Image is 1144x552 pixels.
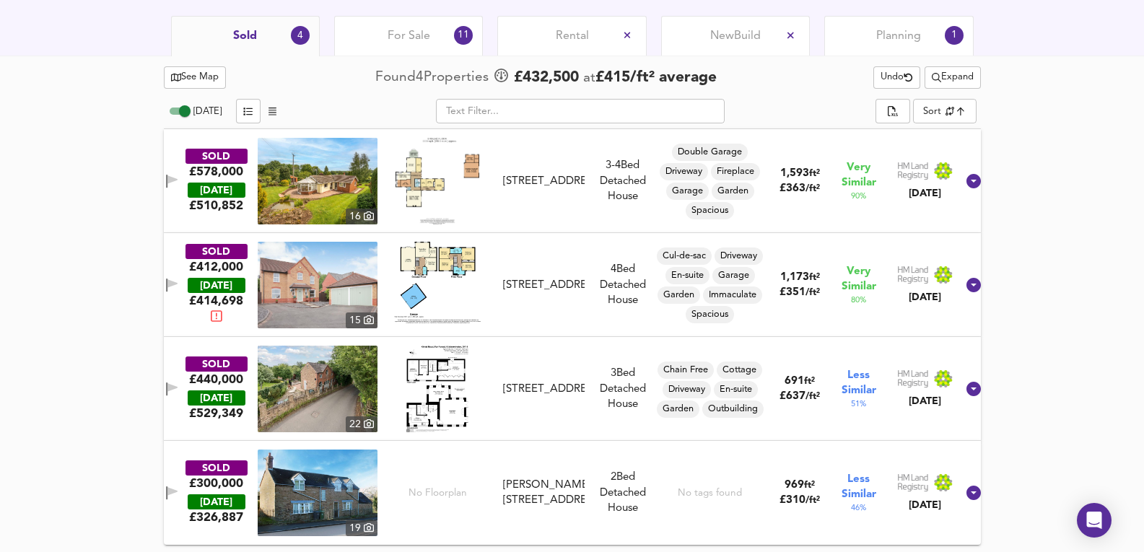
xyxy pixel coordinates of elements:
[686,202,734,219] div: Spacious
[233,28,257,44] span: Sold
[291,26,310,45] div: 4
[805,392,820,401] span: / ft²
[497,174,590,189] div: Tolland, Plough Lane, DY14 9UY
[876,99,910,123] div: split button
[842,472,876,502] span: Less Similar
[897,162,953,180] img: Land Registry
[258,346,377,432] a: property thumbnail 22
[897,473,953,492] img: Land Registry
[945,26,964,45] div: 1
[711,163,760,180] div: Fireplace
[805,496,820,505] span: / ft²
[657,403,699,416] span: Garden
[965,172,982,190] svg: Show Details
[590,158,655,173] div: Rightmove thinks this is a 4 bed but Zoopla states 3 bed, so we're showing you both here
[164,66,227,89] button: See Map
[503,478,585,509] div: [PERSON_NAME][STREET_ADDRESS]
[663,381,711,398] div: Driveway
[660,163,708,180] div: Driveway
[703,286,762,304] div: Immaculate
[189,406,243,421] span: £ 529,349
[897,369,953,388] img: Land Registry
[842,160,876,190] span: Very Similar
[805,288,820,297] span: / ft²
[258,346,377,432] img: property thumbnail
[805,184,820,193] span: / ft²
[672,146,748,159] span: Double Garage
[925,66,981,89] button: Expand
[590,262,655,308] div: 4 Bed Detached House
[666,183,709,200] div: Garage
[686,308,734,321] span: Spacious
[188,183,245,198] div: [DATE]
[965,484,982,501] svg: Show Details
[189,198,243,214] span: £ 510,852
[702,403,764,416] span: Outbuilding
[851,190,866,202] span: 90 %
[658,289,700,302] span: Garden
[394,242,481,323] img: Floorplan
[657,250,712,263] span: Cul-de-sac
[714,381,758,398] div: En-suite
[897,266,953,284] img: Land Registry
[780,272,809,283] span: 1,173
[780,183,820,194] span: £ 363
[842,368,876,398] span: Less Similar
[932,69,974,86] span: Expand
[851,398,866,410] span: 51 %
[346,312,377,328] div: 15
[388,28,430,44] span: For Sale
[711,165,760,178] span: Fireplace
[686,306,734,323] div: Spacious
[710,28,761,44] span: New Build
[851,502,866,514] span: 46 %
[658,286,700,304] div: Garden
[346,209,377,224] div: 16
[658,362,714,379] div: Chain Free
[660,165,708,178] span: Driveway
[258,450,377,536] img: property thumbnail
[514,67,579,89] span: £ 432,500
[873,66,920,89] button: Undo
[678,486,742,500] div: No tags found
[258,138,377,224] img: property thumbnail
[189,372,243,387] div: £440,000
[897,290,953,305] div: [DATE]
[665,267,709,284] div: En-suite
[666,185,709,198] span: Garage
[780,495,820,506] span: £ 310
[346,416,377,432] div: 22
[595,70,717,85] span: £ 415 / ft² average
[164,233,981,337] div: SOLD£412,000 [DATE]£414,698property thumbnail 15 Floorplan[STREET_ADDRESS]4Bed Detached HouseCul-...
[703,289,762,302] span: Immaculate
[406,346,468,432] img: Floorplan
[258,242,377,328] img: property thumbnail
[396,138,480,224] img: Floorplan
[897,498,953,512] div: [DATE]
[185,244,248,259] div: SOLD
[258,242,377,328] a: property thumbnail 15
[590,366,655,412] div: 3 Bed Detached House
[663,383,711,396] span: Driveway
[164,441,981,545] div: SOLD£300,000 [DATE]£326,887property thumbnail 19 No Floorplan[PERSON_NAME][STREET_ADDRESS]2Bed De...
[189,259,243,275] div: £412,000
[712,269,755,282] span: Garage
[913,99,976,123] div: Sort
[409,486,467,500] span: No Floorplan
[780,168,809,179] span: 1,593
[185,149,248,164] div: SOLD
[842,264,876,294] span: Very Similar
[590,470,655,516] div: 2 Bed Detached House
[717,364,762,377] span: Cottage
[897,186,953,201] div: [DATE]
[188,494,245,509] div: [DATE]
[258,450,377,536] a: property thumbnail 19
[346,520,377,536] div: 19
[189,476,243,491] div: £300,000
[436,99,725,123] input: Text Filter...
[1077,503,1112,538] div: Open Intercom Messenger
[189,293,243,326] span: £ 414,698
[851,294,866,306] span: 80 %
[897,394,953,408] div: [DATE]
[780,287,820,298] span: £ 351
